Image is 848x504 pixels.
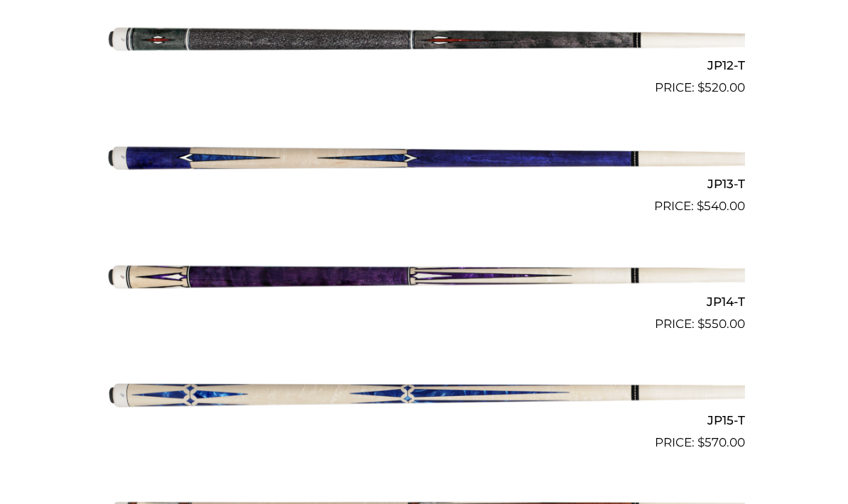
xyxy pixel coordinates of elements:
img: JP15-T [103,339,745,446]
span: $ [697,80,705,94]
bdi: 550.00 [697,317,745,331]
span: $ [697,435,705,449]
a: JP15-T $570.00 [103,339,745,451]
img: JP14-T [103,221,745,328]
span: $ [697,199,704,213]
img: JP13-T [103,103,745,209]
bdi: 570.00 [697,435,745,449]
a: JP14-T $550.00 [103,221,745,334]
bdi: 540.00 [697,199,745,213]
a: JP13-T $540.00 [103,103,745,215]
span: $ [697,317,705,331]
bdi: 520.00 [697,80,745,94]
